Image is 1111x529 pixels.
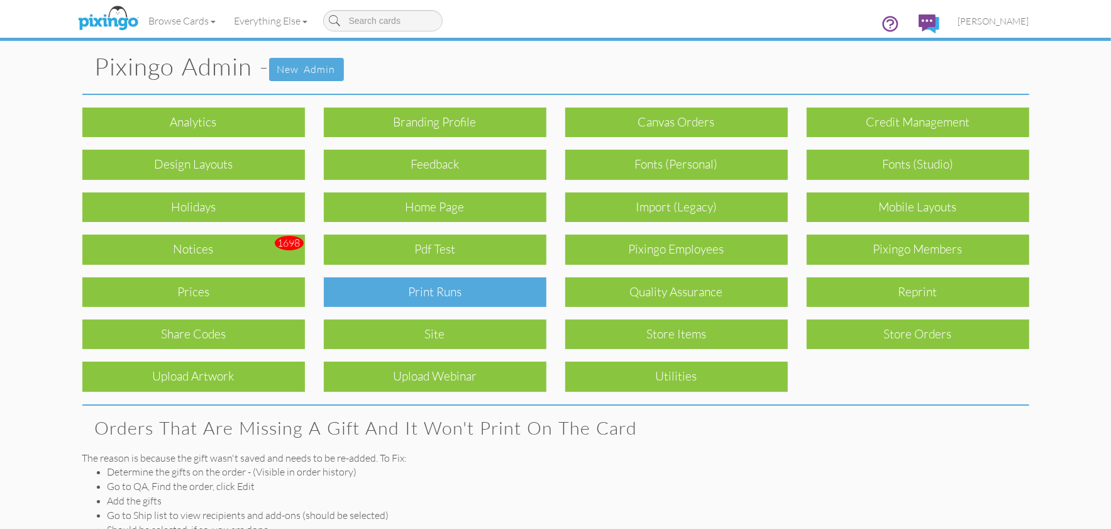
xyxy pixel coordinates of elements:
div: Prices [82,277,305,307]
div: Import (legacy) [565,192,788,222]
div: Share Codes [82,320,305,349]
div: Pixingo Members [807,235,1029,264]
h1: Pixingo Admin - [95,53,1029,81]
h2: Orders that are missing a gift and it won't print on the card [95,418,1017,438]
div: Store Orders [807,320,1029,349]
div: Canvas Orders [565,108,788,137]
div: Holidays [82,192,305,222]
li: Determine the gifts on the order - (Visible in order history) [108,465,1029,479]
span: [PERSON_NAME] [958,16,1029,26]
div: Notices [82,235,305,264]
div: Upload Webinar [324,362,546,391]
div: The reason is because the gift wasn't saved and needs to be re-added. To Fix: [82,451,1029,465]
div: Store Items [565,320,788,349]
div: Print Runs [324,277,546,307]
a: Everything Else [225,5,317,36]
div: Home Page [324,192,546,222]
div: Pdf test [324,235,546,264]
a: Browse Cards [140,5,225,36]
div: Site [324,320,546,349]
li: Go to Ship list to view recipients and add-ons (should be selected) [108,508,1029,523]
li: Go to QA, Find the order, click Edit [108,479,1029,494]
img: comments.svg [919,14,939,33]
a: [PERSON_NAME] [949,5,1039,37]
img: pixingo logo [75,3,141,35]
div: Fonts (Personal) [565,150,788,179]
input: Search cards [323,10,443,31]
div: Upload Artwork [82,362,305,391]
div: reprint [807,277,1029,307]
div: Quality Assurance [565,277,788,307]
div: Feedback [324,150,546,179]
li: Add the gifts [108,494,1029,508]
div: Analytics [82,108,305,137]
div: Credit Management [807,108,1029,137]
div: Mobile layouts [807,192,1029,222]
div: Utilities [565,362,788,391]
div: Design Layouts [82,150,305,179]
div: Branding profile [324,108,546,137]
div: Fonts (Studio) [807,150,1029,179]
div: 1698 [275,236,304,250]
a: New admin [269,58,344,81]
div: Pixingo Employees [565,235,788,264]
